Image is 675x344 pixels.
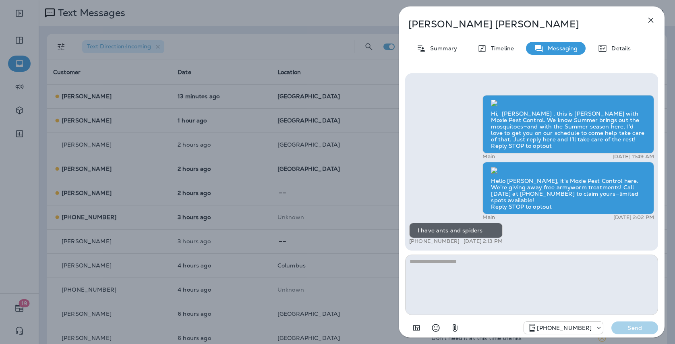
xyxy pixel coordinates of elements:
div: Hello [PERSON_NAME], it's Moxie Pest Control here. We’re giving away free armyworm treatments! Ca... [482,162,654,214]
div: Hi, [PERSON_NAME] , this is [PERSON_NAME] with Moxie Pest Control. We know Summer brings out the ... [482,95,654,154]
p: [DATE] 2:02 PM [613,214,654,221]
div: +1 (817) 482-3792 [524,323,603,333]
p: Messaging [544,45,578,52]
p: Main [482,214,495,221]
button: Add in a premade template [408,320,424,336]
div: I have ants and spiders [409,223,503,238]
p: [PHONE_NUMBER] [409,238,460,245]
p: [DATE] 2:13 PM [464,238,503,245]
p: Summary [426,45,457,52]
img: twilio-download [491,100,497,106]
p: Timeline [487,45,514,52]
p: [PHONE_NUMBER] [537,325,592,331]
p: [DATE] 11:49 AM [613,153,654,160]
p: Details [607,45,631,52]
p: Main [482,153,495,160]
img: twilio-download [491,167,497,174]
button: Select an emoji [428,320,444,336]
p: [PERSON_NAME] [PERSON_NAME] [408,19,628,30]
